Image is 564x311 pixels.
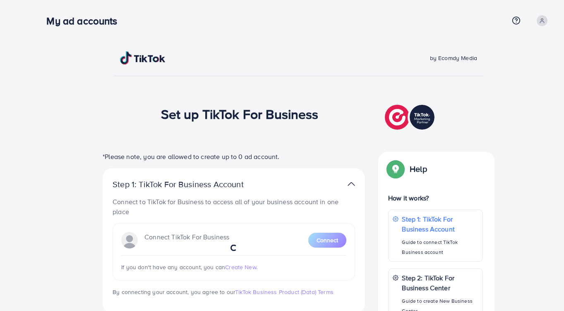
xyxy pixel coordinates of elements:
p: Step 1: TikTok For Business Account [402,214,478,234]
img: TikTok partner [348,178,355,190]
span: by Ecomdy Media [430,54,477,62]
img: TikTok partner [385,103,437,132]
img: TikTok [120,51,166,65]
img: Popup guide [388,162,403,176]
p: How it works? [388,193,483,203]
p: Guide to connect TikTok Business account [402,237,478,257]
p: Step 1: TikTok For Business Account [113,179,270,189]
h1: Set up TikTok For Business [161,106,319,122]
p: Step 2: TikTok For Business Center [402,273,478,293]
h3: My ad accounts [46,15,124,27]
p: *Please note, you are allowed to create up to 0 ad account. [103,152,365,162]
p: Help [410,164,427,174]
